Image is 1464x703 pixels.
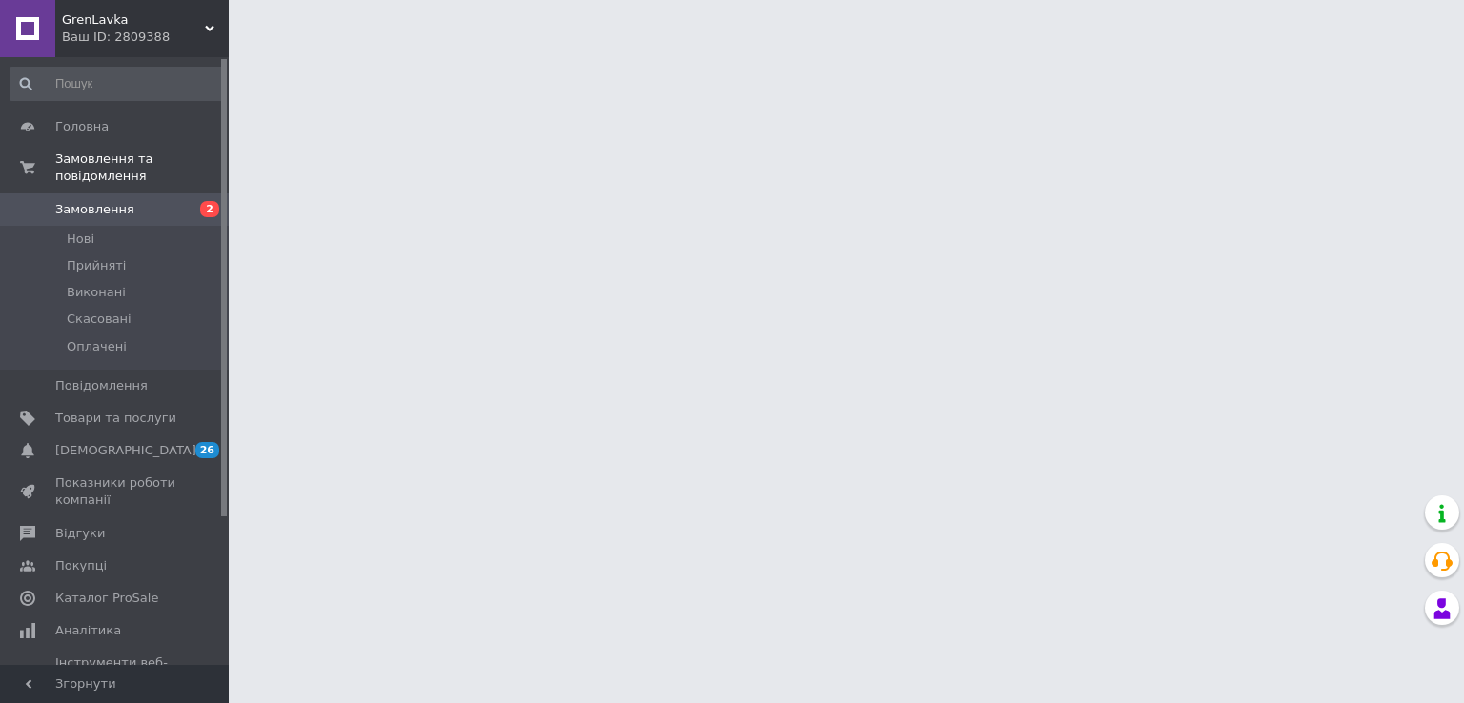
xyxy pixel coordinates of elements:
span: Товари та послуги [55,410,176,427]
span: 26 [195,442,219,458]
span: Замовлення та повідомлення [55,151,229,185]
span: Повідомлення [55,377,148,394]
span: Замовлення [55,201,134,218]
span: Виконані [67,284,126,301]
span: Каталог ProSale [55,590,158,607]
span: Відгуки [55,525,105,542]
input: Пошук [10,67,225,101]
span: Прийняті [67,257,126,274]
span: Нові [67,231,94,248]
span: 2 [200,201,219,217]
span: Аналітика [55,622,121,639]
span: Покупці [55,557,107,574]
span: [DEMOGRAPHIC_DATA] [55,442,196,459]
span: Інструменти веб-майстра та SEO [55,654,176,689]
span: Оплачені [67,338,127,355]
span: Показники роботи компанії [55,474,176,509]
span: Головна [55,118,109,135]
span: Скасовані [67,311,132,328]
div: Ваш ID: 2809388 [62,29,229,46]
span: GrenLavka [62,11,205,29]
